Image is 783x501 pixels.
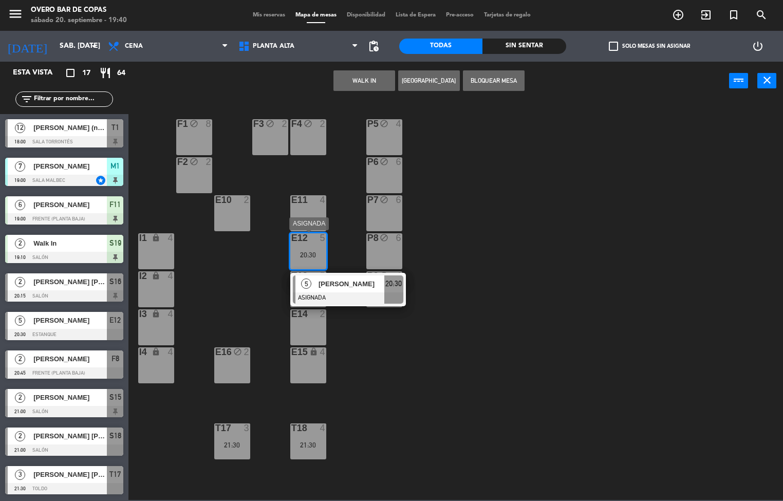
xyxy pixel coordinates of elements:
div: 5 [320,271,326,281]
span: 2 [15,354,25,364]
div: 2 [206,157,212,166]
span: 6 [15,200,25,210]
span: 2 [15,238,25,249]
div: F4 [291,119,292,128]
div: F1 [177,119,178,128]
span: T1 [111,121,119,134]
span: [PERSON_NAME] [PERSON_NAME] [33,431,107,441]
div: I3 [139,309,140,319]
div: E13 [291,271,292,281]
div: 6 [396,195,402,205]
span: 7 [15,161,25,172]
div: F2 [177,157,178,166]
div: 2 [320,119,326,128]
div: 8 [206,119,212,128]
i: menu [8,6,23,22]
div: sábado 20. septiembre - 19:40 [31,15,127,26]
i: lock [152,233,160,242]
span: 3 [15,470,25,480]
i: block [304,119,312,128]
button: power_input [729,73,748,88]
i: lock [152,271,160,280]
span: Cena [125,43,143,50]
span: M1 [110,160,120,172]
div: 4 [396,119,402,128]
i: exit_to_app [700,9,712,21]
div: Overo Bar de Copas [31,5,127,15]
div: 4 [396,271,402,281]
span: Mis reservas [248,12,290,18]
span: E12 [109,314,121,326]
div: 21:30 [290,441,326,449]
i: add_circle_outline [672,9,684,21]
div: 6 [396,233,402,243]
i: arrow_drop_down [88,40,100,52]
span: Disponibilidad [342,12,390,18]
span: 2 [15,393,25,403]
div: I4 [139,347,140,357]
span: [PERSON_NAME] [33,161,107,172]
span: [PERSON_NAME] [319,279,384,289]
span: [PERSON_NAME] [PERSON_NAME] [33,276,107,287]
div: 4 [320,423,326,433]
span: 2 [15,431,25,441]
div: Sin sentar [482,39,566,54]
span: [PERSON_NAME] [33,315,107,326]
i: close [761,74,773,86]
i: crop_square [64,67,77,79]
span: S18 [109,430,121,442]
span: 5 [15,316,25,326]
i: block [190,157,198,166]
button: menu [8,6,23,25]
div: 2 [244,195,250,205]
div: 4 [167,233,174,243]
div: I2 [139,271,140,281]
div: 3 [244,423,250,433]
span: S16 [109,275,121,288]
span: [PERSON_NAME] (nuevo socio) [33,122,107,133]
div: E12 [291,233,292,243]
i: block [380,233,388,242]
span: 20:30 [385,277,402,290]
i: power_settings_new [752,40,764,52]
span: S15 [109,391,121,403]
i: block [380,157,388,166]
div: 21:30 [214,441,250,449]
span: Walk In [33,238,107,249]
span: F8 [111,352,119,365]
span: [PERSON_NAME] [33,199,107,210]
div: 2 [244,347,250,357]
span: Tarjetas de regalo [479,12,536,18]
span: Pre-acceso [441,12,479,18]
span: Mapa de mesas [290,12,342,18]
div: 5 [320,233,326,243]
div: 4 [167,309,174,319]
div: E11 [291,195,292,205]
div: E14 [291,309,292,319]
i: block [266,119,274,128]
i: lock [309,347,318,356]
div: T18 [291,423,292,433]
i: turned_in_not [728,9,740,21]
div: Esta vista [5,67,74,79]
div: 6 [396,157,402,166]
button: WALK IN [333,70,395,91]
div: Todas [399,39,482,54]
label: Solo mesas sin asignar [609,42,690,51]
span: 17 [82,67,90,79]
div: ASIGNADA [289,217,329,230]
button: Bloquear Mesa [463,70,525,91]
span: [PERSON_NAME] [33,354,107,364]
span: S19 [109,237,121,249]
div: 4 [167,271,174,281]
i: block [233,347,242,356]
div: F3 [253,119,254,128]
span: pending_actions [367,40,380,52]
i: restaurant [99,67,111,79]
i: block [380,195,388,204]
i: block [380,119,388,128]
